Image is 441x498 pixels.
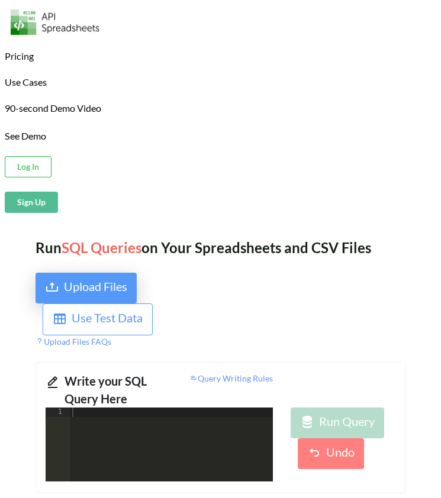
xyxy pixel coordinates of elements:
span: Query Writing Rules [189,373,273,383]
button: Sign Up [5,192,58,213]
div: Write your SQL Query Here [65,372,150,408]
button: Run Query [291,408,384,438]
button: Undo [298,438,364,469]
button: Log In [5,156,51,177]
span: SQL Queries [62,239,141,256]
img: Logo.png [11,9,99,35]
span: 90-second Demo Video [5,104,101,113]
div: Use Test Data [72,309,143,330]
span: Pricing [5,50,34,62]
div: 1 [46,408,70,417]
span: Upload Files FAQs [36,337,111,347]
div: Run on Your Spreadsheets and CSV Files [36,237,405,258]
button: Use Test Data [43,303,153,335]
button: Upload Files [36,273,137,303]
div: Run Query [319,412,375,434]
div: Undo [326,443,355,464]
span: Use Cases [5,76,47,88]
a: See Demo [5,130,46,143]
div: Upload Files [64,277,127,299]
